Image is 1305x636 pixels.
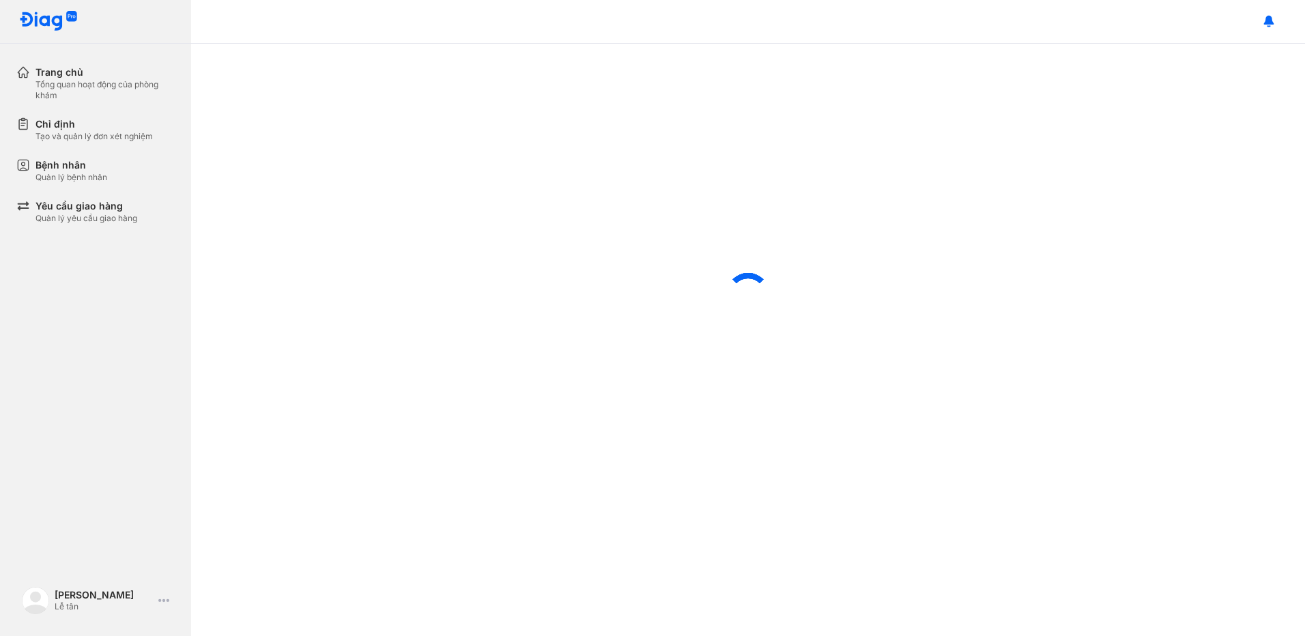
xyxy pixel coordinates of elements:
[35,79,175,101] div: Tổng quan hoạt động của phòng khám
[22,587,49,614] img: logo
[35,131,153,142] div: Tạo và quản lý đơn xét nghiệm
[55,601,153,612] div: Lễ tân
[35,66,175,79] div: Trang chủ
[35,172,107,183] div: Quản lý bệnh nhân
[35,213,137,224] div: Quản lý yêu cầu giao hàng
[35,199,137,213] div: Yêu cầu giao hàng
[19,11,78,32] img: logo
[35,117,153,131] div: Chỉ định
[55,589,153,601] div: [PERSON_NAME]
[35,158,107,172] div: Bệnh nhân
